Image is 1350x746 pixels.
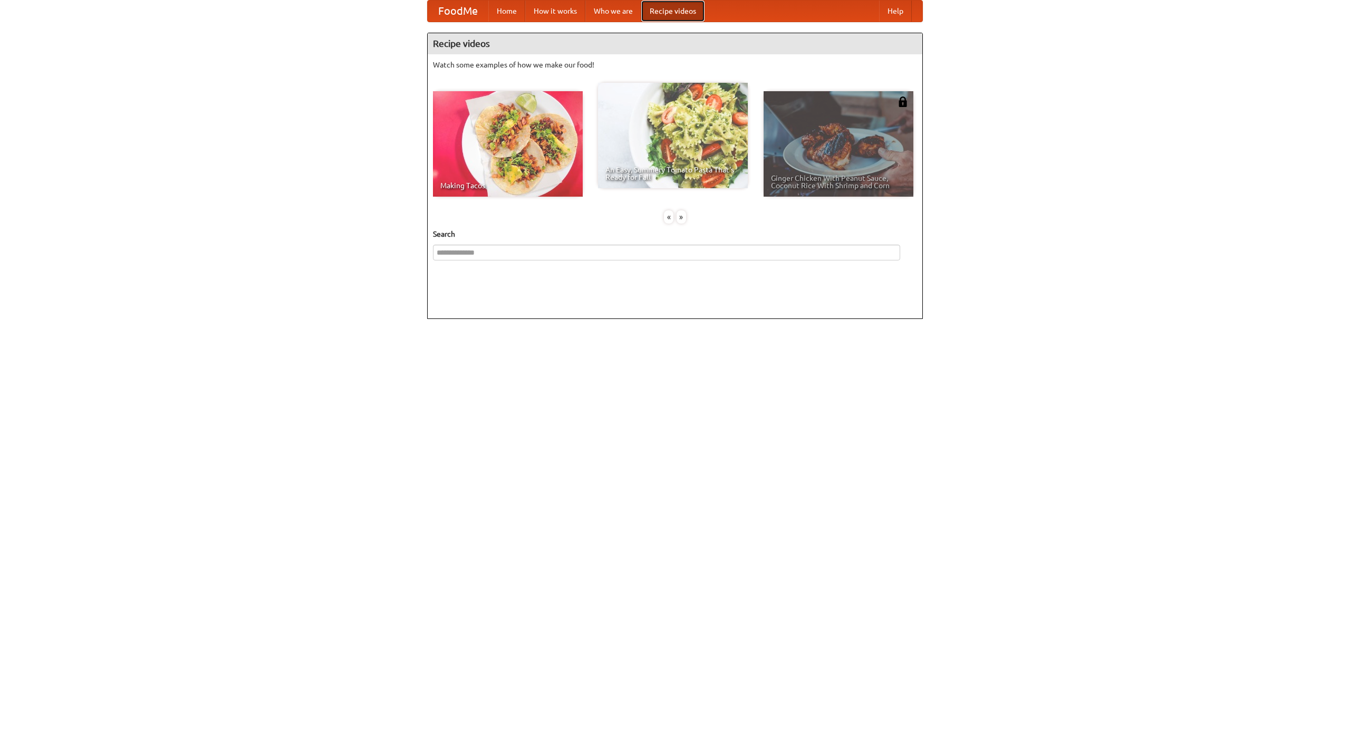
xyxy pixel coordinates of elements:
a: An Easy, Summery Tomato Pasta That's Ready for Fall [598,83,748,188]
a: Help [879,1,912,22]
div: » [677,210,686,224]
a: Making Tacos [433,91,583,197]
span: Making Tacos [440,182,575,189]
p: Watch some examples of how we make our food! [433,60,917,70]
img: 483408.png [898,96,908,107]
a: Home [488,1,525,22]
h5: Search [433,229,917,239]
div: « [664,210,673,224]
span: An Easy, Summery Tomato Pasta That's Ready for Fall [605,166,740,181]
a: FoodMe [428,1,488,22]
a: Who we are [585,1,641,22]
h4: Recipe videos [428,33,922,54]
a: Recipe videos [641,1,705,22]
a: How it works [525,1,585,22]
